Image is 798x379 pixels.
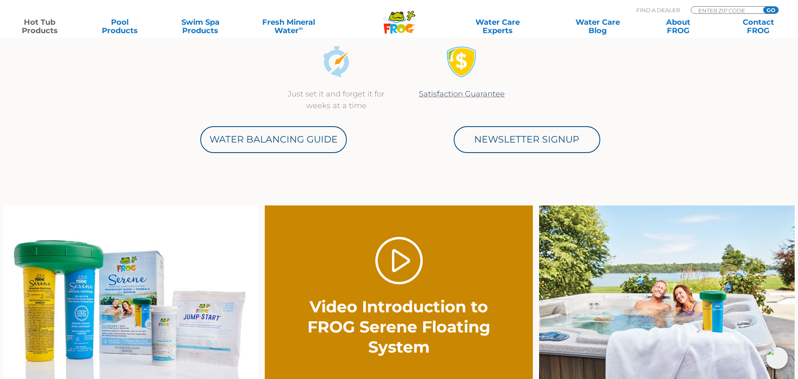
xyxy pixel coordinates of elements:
img: Satisfaction Guarantee Icon [446,46,478,78]
a: PoolProducts [89,18,151,35]
sup: ∞ [299,25,303,31]
h2: Video Introduction to FROG Serene Floating System [305,297,493,357]
a: Play Video [375,237,423,284]
a: AboutFROG [647,18,709,35]
a: Satisfaction Guarantee [419,89,505,99]
input: GO [763,7,778,13]
a: Fresh MineralWater∞ [249,18,328,35]
a: Water CareBlog [566,18,629,35]
img: openIcon [766,347,788,369]
a: Water CareExperts [447,18,548,35]
img: icon-set-and-forget [320,46,352,78]
a: Hot TubProducts [8,18,71,35]
a: Newsletter Signup [454,126,600,153]
p: Just set it and forget it for weeks at a time [282,88,391,112]
a: Water Balancing Guide [200,126,347,153]
input: Zip Code Form [697,7,754,14]
a: Swim SpaProducts [169,18,232,35]
a: ContactFROG [727,18,790,35]
p: Find A Dealer [636,6,680,14]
